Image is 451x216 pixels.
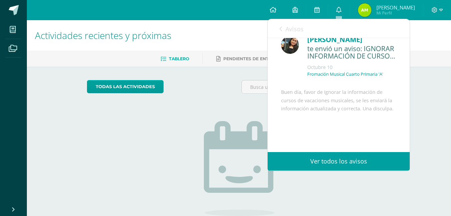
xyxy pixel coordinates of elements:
span: Actividades recientes y próximas [35,29,171,42]
a: Tablero [161,53,189,64]
img: 9dfef7551d4ccda91457c169b8247c28.png [358,3,371,17]
a: Ver todos los avisos [268,152,410,171]
span: Pendientes de entrega [223,56,281,61]
div: Buen día, favor de Ignorar la información de cursos de vacaciones musicales, se les enviará la in... [281,88,396,162]
a: todas las Actividades [87,80,164,93]
span: Avisos [285,25,304,33]
a: Pendientes de entrega [216,53,281,64]
div: te envió un aviso: IGNORAR INFORMACIÓN DE CURSOS DE VACACIONES MUSICALES [307,45,396,61]
img: afbb90b42ddb8510e0c4b806fbdf27cc.png [281,36,299,54]
span: [PERSON_NAME] [376,4,415,11]
span: Mi Perfil [376,10,415,16]
div: Octubre 10 [307,64,396,71]
img: no_activities.png [204,121,274,216]
p: Fromación Musical Cuarto Primaria 'A' [307,71,383,77]
div: [PERSON_NAME] [307,34,396,45]
input: Busca una actividad próxima aquí... [242,80,391,94]
span: Tablero [169,56,189,61]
